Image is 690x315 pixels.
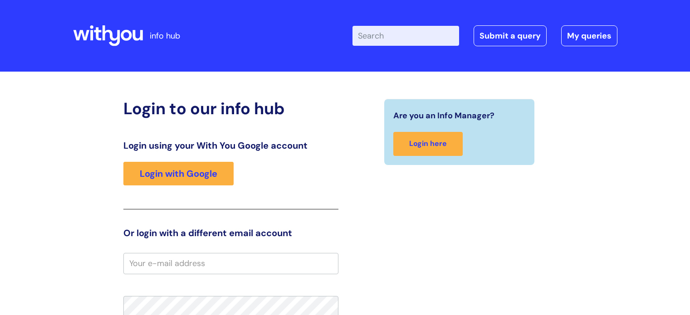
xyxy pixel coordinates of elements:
[123,99,338,118] h2: Login to our info hub
[474,25,547,46] a: Submit a query
[123,228,338,238] h3: Or login with a different email account
[123,162,234,185] a: Login with Google
[352,26,459,46] input: Search
[561,25,617,46] a: My queries
[123,253,338,274] input: Your e-mail address
[393,132,463,156] a: Login here
[123,140,338,151] h3: Login using your With You Google account
[150,29,180,43] p: info hub
[393,108,494,123] span: Are you an Info Manager?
